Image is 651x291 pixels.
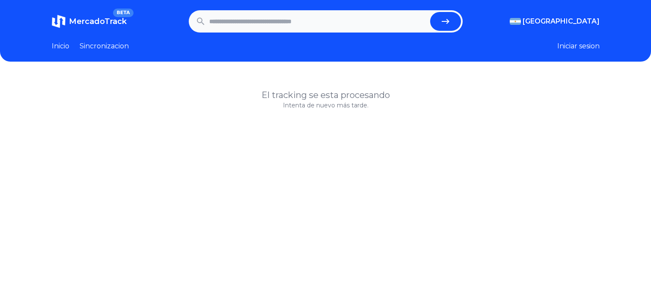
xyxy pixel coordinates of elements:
span: BETA [113,9,133,17]
img: Argentina [510,18,521,25]
a: Inicio [52,41,69,51]
button: Iniciar sesion [557,41,600,51]
span: [GEOGRAPHIC_DATA] [523,16,600,27]
span: MercadoTrack [69,17,127,26]
img: MercadoTrack [52,15,65,28]
a: Sincronizacion [80,41,129,51]
p: Intenta de nuevo más tarde. [52,101,600,110]
button: [GEOGRAPHIC_DATA] [510,16,600,27]
a: MercadoTrackBETA [52,15,127,28]
h1: El tracking se esta procesando [52,89,600,101]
